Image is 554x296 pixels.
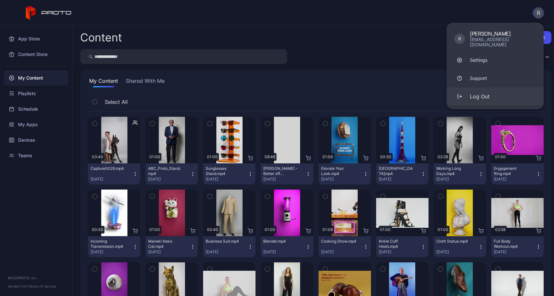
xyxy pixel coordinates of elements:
[105,98,128,106] span: Select All
[436,239,472,244] div: Cloth Statue.mp4
[148,239,184,249] div: Maneki Neko Cat.mp4
[8,275,64,280] div: © 2025 PROTO, Inc.
[319,163,371,184] button: Elevate Your Look.mp4[DATE]
[447,51,544,69] a: Settings
[88,163,140,184] button: Capture0029.mp4[DATE]
[91,166,126,171] div: Capture0029.mp4
[206,249,248,255] div: [DATE]
[4,148,68,163] a: Teams
[4,31,68,47] a: App Store
[206,166,241,176] div: Sunglasses Stand.mp4
[4,86,68,101] a: Playlists
[491,236,544,257] button: Full Body Workout.mp4[DATE]
[29,284,56,288] a: Terms Of Service
[470,57,487,63] div: Settings
[379,249,421,255] div: [DATE]
[4,132,68,148] a: Devices
[533,7,544,19] button: R
[91,239,126,249] div: Incoming Transmission.mp4
[376,163,429,184] button: [GEOGRAPHIC_DATA]mp4[DATE]
[4,70,68,86] a: My Content
[494,239,529,249] div: Full Body Workout.mp4
[125,77,166,87] button: Shared With Me
[454,34,465,44] div: R
[4,47,68,62] a: Content Store
[321,239,357,244] div: Cooking Show.mp4
[203,163,255,184] button: Sunglasses Stand.mp4[DATE]
[91,249,133,255] div: [DATE]
[379,177,421,182] div: [DATE]
[206,239,241,244] div: Business Suit.mp4
[376,236,429,257] button: Ankle Cuff Heels.mp4[DATE]
[494,177,536,182] div: [DATE]
[263,249,305,255] div: [DATE]
[263,177,305,182] div: [DATE]
[494,249,536,255] div: [DATE]
[148,177,190,182] div: [DATE]
[379,166,414,176] div: Tokyo Tower.mp4
[91,177,133,182] div: [DATE]
[8,284,29,288] span: Version 1.13.1 •
[470,75,487,82] div: Support
[4,117,68,132] a: My Apps
[447,69,544,87] a: Support
[436,249,478,255] div: [DATE]
[148,166,184,176] div: ABC_Proto_Stand.mp4
[148,249,190,255] div: [DATE]
[88,236,140,257] button: Incoming Transmission.mp4[DATE]
[494,166,529,176] div: Engagement Ring.mp4
[447,87,544,105] button: Log Out
[146,236,198,257] button: Maneki Neko Cat.mp4[DATE]
[470,37,536,47] div: [EMAIL_ADDRESS][DOMAIN_NAME]
[263,239,299,244] div: Blender.mp4
[379,239,414,249] div: Ankle Cuff Heels.mp4
[321,177,363,182] div: [DATE]
[80,32,122,43] div: Content
[203,236,255,257] button: Business Suit.mp4[DATE]
[436,177,478,182] div: [DATE]
[261,163,313,184] button: [PERSON_NAME] - Better off Dead.mp4[DATE]
[447,27,544,51] a: R[PERSON_NAME][EMAIL_ADDRESS][DOMAIN_NAME]
[4,101,68,117] a: Schedule
[434,163,486,184] button: Working Long Days.mp4[DATE]
[319,236,371,257] button: Cooking Show.mp4[DATE]
[470,93,490,100] div: Log Out
[434,236,486,257] button: Cloth Statue.mp4[DATE]
[206,177,248,182] div: [DATE]
[321,249,363,255] div: [DATE]
[88,77,119,87] button: My Content
[470,30,536,37] div: [PERSON_NAME]
[436,166,472,176] div: Working Long Days.mp4
[321,166,357,176] div: Elevate Your Look.mp4
[261,236,313,257] button: Blender.mp4[DATE]
[146,163,198,184] button: ABC_Proto_Stand.mp4[DATE]
[491,163,544,184] button: Engagement Ring.mp4[DATE]
[263,166,299,176] div: Diane Franklin - Better off Dead.mp4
